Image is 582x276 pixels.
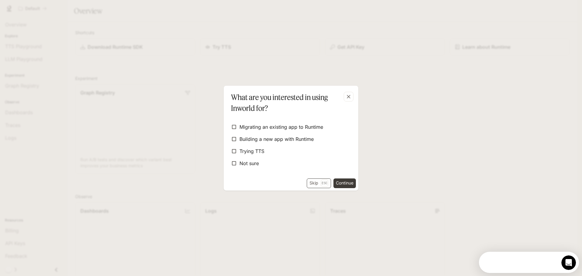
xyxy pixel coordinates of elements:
[321,180,328,186] p: Esc
[307,178,331,188] button: SkipEsc
[239,148,264,155] span: Trying TTS
[239,135,314,143] span: Building a new app with Runtime
[239,123,323,131] span: Migrating an existing app to Runtime
[239,160,259,167] span: Not sure
[561,255,576,270] iframe: Intercom live chat
[479,252,579,273] iframe: Intercom live chat discovery launcher
[231,92,349,114] p: What are you interested in using Inworld for?
[2,2,105,19] div: Open Intercom Messenger
[333,178,356,188] button: Continue
[6,5,87,10] div: Need help?
[6,10,87,16] div: The team typically replies in under 2h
